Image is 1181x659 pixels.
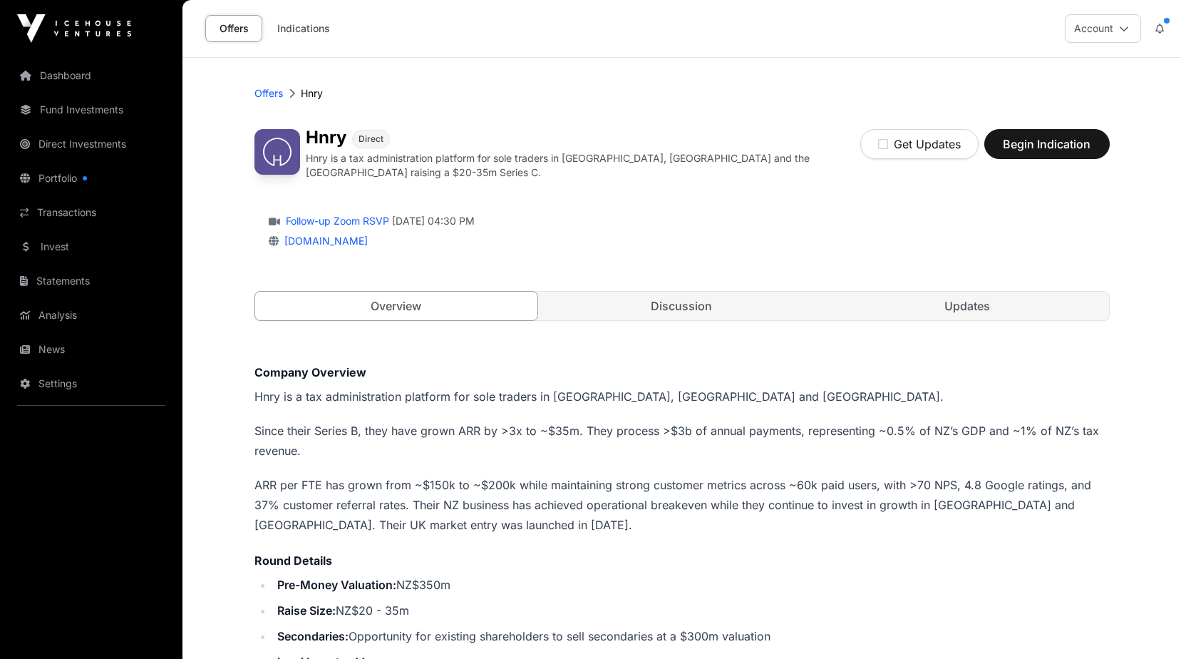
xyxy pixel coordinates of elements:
[860,129,979,159] button: Get Updates
[11,368,171,399] a: Settings
[1002,136,1092,153] span: Begin Indication
[268,15,339,42] a: Indications
[11,300,171,331] a: Analysis
[359,133,383,145] span: Direct
[254,475,1110,535] p: ARR per FTE has grown from ~$150k to ~$200k while maintaining strong customer metrics across ~60k...
[283,214,389,228] a: Follow-up Zoom RSVP
[306,151,860,180] p: Hnry is a tax administration platform for sole traders in [GEOGRAPHIC_DATA], [GEOGRAPHIC_DATA] an...
[254,553,332,568] strong: Round Details
[11,334,171,365] a: News
[11,128,171,160] a: Direct Investments
[254,129,300,175] img: Hnry
[11,163,171,194] a: Portfolio
[273,575,1110,595] li: NZ$350m
[254,421,1110,461] p: Since their Series B, they have grown ARR by >3x to ~$35m. They process >$3b of annual payments, ...
[11,265,171,297] a: Statements
[301,86,323,101] p: Hnry
[826,292,1109,320] a: Updates
[277,603,336,618] strong: Raise Size:
[11,231,171,262] a: Invest
[279,235,368,247] a: [DOMAIN_NAME]
[254,291,539,321] a: Overview
[205,15,262,42] a: Offers
[254,86,283,101] a: Offers
[273,626,1110,646] li: Opportunity for existing shareholders to sell secondaries at a $300m valuation
[255,292,1109,320] nav: Tabs
[984,143,1110,158] a: Begin Indication
[540,292,823,320] a: Discussion
[392,214,475,228] span: [DATE] 04:30 PM
[17,14,131,43] img: Icehouse Ventures Logo
[277,578,396,592] strong: Pre-Money Valuation:
[277,629,349,643] strong: Secondaries:
[254,387,1110,407] p: Hnry is a tax administration platform for sole traders in [GEOGRAPHIC_DATA], [GEOGRAPHIC_DATA] an...
[11,60,171,91] a: Dashboard
[254,365,366,379] strong: Company Overview
[306,129,346,148] h1: Hnry
[273,601,1110,620] li: NZ$20 - 35m
[11,94,171,126] a: Fund Investments
[984,129,1110,159] button: Begin Indication
[1065,14,1141,43] button: Account
[11,197,171,228] a: Transactions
